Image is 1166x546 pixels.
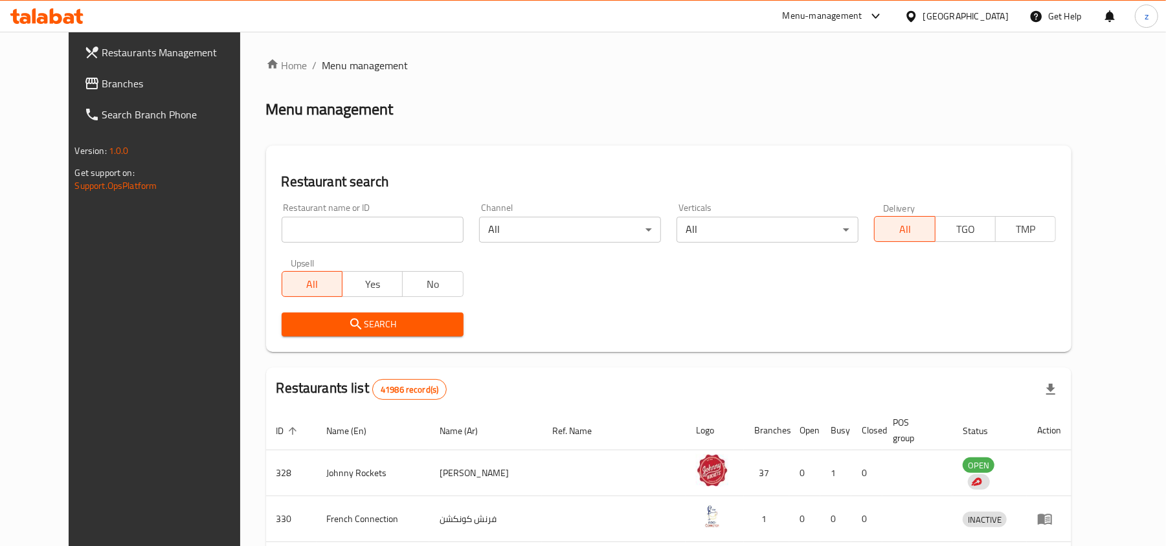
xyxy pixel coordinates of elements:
th: Busy [820,411,851,450]
div: Indicates that the vendor menu management has been moved to DH Catalog service [968,474,990,490]
td: Johnny Rockets [317,450,430,496]
span: Branches [102,76,253,91]
img: French Connection [696,500,728,532]
a: Branches [74,68,263,99]
th: Branches [744,411,789,450]
h2: Restaurant search [282,172,1057,191]
a: Restaurants Management [74,37,263,68]
button: No [402,271,463,297]
td: 0 [789,450,820,496]
button: TMP [995,216,1056,242]
div: Menu [1037,511,1061,527]
span: 1.0.0 [109,142,129,159]
span: ID [276,423,301,439]
button: Search [282,312,464,336]
span: Status [963,423,1005,439]
div: INACTIVE [963,512,1007,527]
button: Yes [342,271,403,297]
span: Name (En) [327,423,384,439]
span: Get support on: [75,164,135,181]
td: فرنش كونكشن [429,496,542,542]
h2: Menu management [266,99,394,120]
td: 330 [266,496,317,542]
span: Name (Ar) [440,423,495,439]
td: French Connection [317,496,430,542]
button: All [874,216,935,242]
div: All [479,217,661,243]
span: No [408,275,458,294]
td: 0 [789,496,820,542]
nav: breadcrumb [266,58,1072,73]
span: Search [292,316,453,333]
th: Closed [851,411,882,450]
span: All [287,275,337,294]
span: Search Branch Phone [102,107,253,122]
img: Johnny Rockets [696,454,728,486]
th: Open [789,411,820,450]
label: Delivery [883,203,915,212]
span: Ref. Name [552,423,609,439]
span: INACTIVE [963,512,1007,527]
span: 41986 record(s) [373,384,446,396]
span: Yes [348,275,398,294]
td: 1 [820,450,851,496]
td: 0 [851,450,882,496]
a: Home [266,58,308,73]
h2: Restaurants list [276,378,447,400]
div: Export file [1035,374,1066,405]
span: z [1145,9,1149,23]
span: Version: [75,142,107,159]
div: Menu-management [783,8,862,24]
button: TGO [935,216,996,242]
td: 1 [744,496,789,542]
label: Upsell [291,258,315,267]
td: 0 [851,496,882,542]
span: Menu management [322,58,409,73]
img: delivery hero logo [970,476,982,488]
span: OPEN [963,458,994,473]
span: All [880,220,930,239]
a: Search Branch Phone [74,99,263,130]
td: 0 [820,496,851,542]
th: Logo [686,411,744,450]
div: Total records count [372,379,447,400]
span: POS group [893,415,937,446]
span: TGO [941,220,991,239]
span: TMP [1001,220,1051,239]
input: Search for restaurant name or ID.. [282,217,464,243]
div: All [677,217,858,243]
td: [PERSON_NAME] [429,450,542,496]
button: All [282,271,342,297]
td: 37 [744,450,789,496]
span: Restaurants Management [102,45,253,60]
th: Action [1027,411,1071,450]
div: [GEOGRAPHIC_DATA] [923,9,1009,23]
td: 328 [266,450,317,496]
a: Support.OpsPlatform [75,177,157,194]
li: / [313,58,317,73]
